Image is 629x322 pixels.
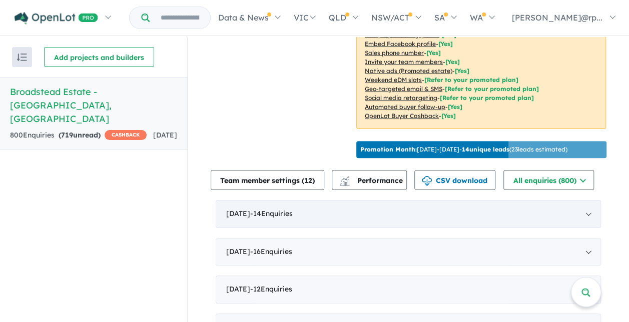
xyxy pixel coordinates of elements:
[462,145,509,153] b: 14 unique leads
[365,85,442,92] u: Geo-targeted email & SMS
[15,12,98,24] img: Openlot PRO Logo White
[365,76,422,83] u: Weekend eDM slots
[440,94,534,101] span: [Refer to your promoted plan]
[365,112,439,119] u: OpenLot Buyer Cashback
[340,179,350,185] img: bar-chart.svg
[365,103,445,110] u: Automated buyer follow-up
[365,40,436,47] u: Embed Facebook profile
[105,130,147,140] span: CASHBACK
[152,7,208,28] input: Try estate name, suburb, builder or developer
[211,170,324,190] button: Team member settings (12)
[424,76,518,83] span: [Refer to your promoted plan]
[365,49,424,56] u: Sales phone number
[59,130,101,139] strong: ( unread)
[216,200,601,228] div: [DATE]
[250,247,292,256] span: - 16 Enquir ies
[414,170,495,190] button: CSV download
[17,53,27,61] img: sort.svg
[445,85,539,92] span: [Refer to your promoted plan]
[503,170,594,190] button: All enquiries (800)
[216,275,601,303] div: [DATE]
[250,284,292,293] span: - 12 Enquir ies
[426,49,441,56] span: [ Yes ]
[445,58,460,65] span: [ Yes ]
[250,209,293,218] span: - 14 Enquir ies
[360,145,567,154] p: [DATE] - [DATE] - ( 23 leads estimated)
[10,85,177,125] h5: Broadstead Estate - [GEOGRAPHIC_DATA] , [GEOGRAPHIC_DATA]
[422,176,432,186] img: download icon
[438,40,453,47] span: [ Yes ]
[360,145,417,153] b: Promotion Month:
[341,176,403,185] span: Performance
[332,170,407,190] button: Performance
[216,238,601,266] div: [DATE]
[153,130,177,139] span: [DATE]
[365,94,437,101] u: Social media retargeting
[44,47,154,67] button: Add projects and builders
[365,31,439,38] u: Add project selling-points
[442,31,456,38] span: [ Yes ]
[512,12,602,22] span: [PERSON_NAME]@rp...
[365,58,443,65] u: Invite your team members
[441,112,456,119] span: [Yes]
[340,176,349,181] img: line-chart.svg
[455,67,469,74] span: [Yes]
[448,103,462,110] span: [Yes]
[365,67,452,74] u: Native ads (Promoted estate)
[304,176,312,185] span: 12
[61,130,73,139] span: 719
[10,129,147,141] div: 800 Enquir ies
